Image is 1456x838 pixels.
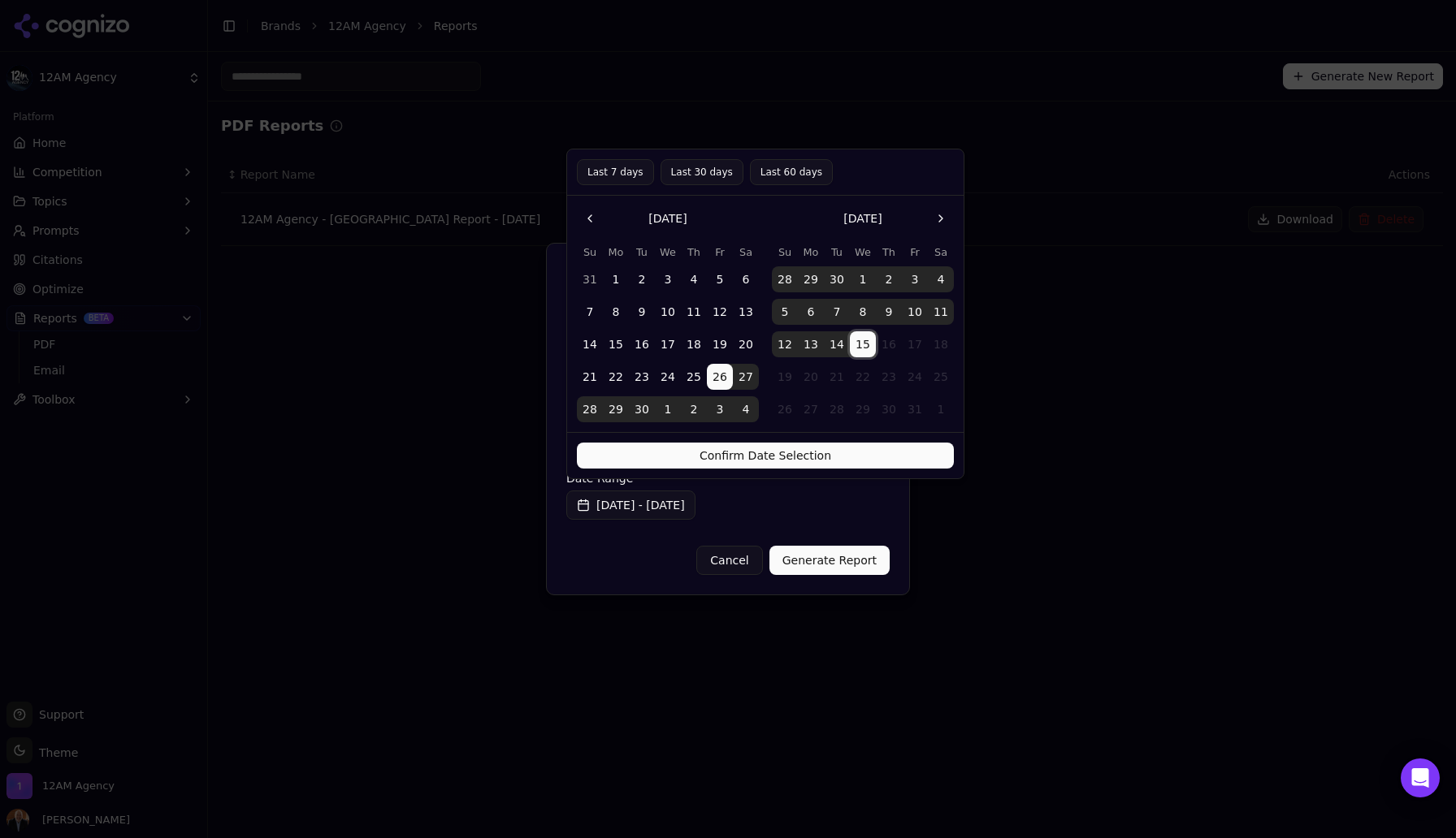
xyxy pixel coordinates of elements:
button: Tuesday, September 23rd, 2025 [629,364,655,390]
button: Monday, September 8th, 2025 [603,299,629,325]
button: Thursday, September 11th, 2025 [681,299,707,325]
button: Tuesday, September 9th, 2025 [629,299,655,325]
th: Saturday [733,244,759,260]
th: Tuesday [629,244,655,260]
button: Sunday, October 12th, 2025, selected [772,331,798,357]
button: Cancel [696,546,762,575]
button: Wednesday, September 24th, 2025 [655,364,681,390]
button: Saturday, September 27th, 2025, selected [733,364,759,390]
th: Saturday [928,244,954,260]
button: Last 30 days [661,159,743,185]
button: Confirm Date Selection [577,443,954,469]
th: Friday [902,244,928,260]
button: Friday, October 10th, 2025, selected [902,299,928,325]
button: Last 7 days [577,159,654,185]
button: Sunday, September 28th, 2025, selected [772,266,798,292]
th: Wednesday [850,244,876,260]
button: Thursday, October 2nd, 2025, selected [876,266,902,292]
button: Sunday, September 21st, 2025 [577,364,603,390]
button: Wednesday, September 17th, 2025 [655,331,681,357]
table: September 2025 [577,244,759,422]
button: Monday, September 1st, 2025 [603,266,629,292]
button: Tuesday, September 2nd, 2025 [629,266,655,292]
button: Thursday, September 25th, 2025 [681,364,707,390]
th: Thursday [876,244,902,260]
button: Thursday, September 4th, 2025 [681,266,707,292]
button: [DATE] - [DATE] [566,490,695,520]
button: Saturday, October 4th, 2025, selected [928,266,954,292]
button: Monday, September 29th, 2025, selected [798,266,824,292]
th: Monday [603,244,629,260]
button: Friday, September 12th, 2025 [707,299,733,325]
button: Saturday, October 4th, 2025, selected [733,396,759,422]
table: October 2025 [772,244,954,422]
th: Thursday [681,244,707,260]
th: Wednesday [655,244,681,260]
button: Sunday, August 31st, 2025 [577,266,603,292]
button: Monday, September 15th, 2025 [603,331,629,357]
button: Monday, September 22nd, 2025 [603,364,629,390]
button: Last 60 days [750,159,833,185]
button: Friday, October 3rd, 2025, selected [707,396,733,422]
button: Thursday, October 2nd, 2025, selected [681,396,707,422]
button: Friday, September 5th, 2025 [707,266,733,292]
button: Friday, September 19th, 2025 [707,331,733,357]
button: Saturday, October 11th, 2025, selected [928,299,954,325]
button: Generate Report [769,546,890,575]
button: Tuesday, September 30th, 2025, selected [824,266,850,292]
button: Tuesday, September 16th, 2025 [629,331,655,357]
button: Go to the Previous Month [577,205,603,231]
button: Saturday, September 20th, 2025 [733,331,759,357]
button: Thursday, September 18th, 2025 [681,331,707,357]
button: Sunday, September 7th, 2025 [577,299,603,325]
button: Today, Wednesday, October 15th, 2025, selected [850,331,876,357]
button: Tuesday, September 30th, 2025, selected [629,396,655,422]
button: Sunday, September 28th, 2025, selected [577,396,603,422]
button: Wednesday, September 3rd, 2025 [655,266,681,292]
button: Sunday, September 14th, 2025 [577,331,603,357]
button: Saturday, September 6th, 2025 [733,266,759,292]
button: Tuesday, October 14th, 2025, selected [824,331,850,357]
button: Wednesday, October 1st, 2025, selected [850,266,876,292]
button: Wednesday, October 8th, 2025, selected [850,299,876,325]
th: Sunday [577,244,603,260]
button: Friday, October 3rd, 2025, selected [902,266,928,292]
button: Monday, October 13th, 2025, selected [798,331,824,357]
label: Date Range [566,473,890,484]
button: Friday, September 26th, 2025, selected [707,364,733,390]
button: Saturday, September 13th, 2025 [733,299,759,325]
button: Monday, October 6th, 2025, selected [798,299,824,325]
th: Friday [707,244,733,260]
button: Wednesday, October 1st, 2025, selected [655,396,681,422]
button: Go to the Next Month [928,205,954,231]
button: Thursday, October 9th, 2025, selected [876,299,902,325]
button: Tuesday, October 7th, 2025, selected [824,299,850,325]
button: Monday, September 29th, 2025, selected [603,396,629,422]
button: Wednesday, September 10th, 2025 [655,299,681,325]
th: Tuesday [824,244,850,260]
button: Sunday, October 5th, 2025, selected [772,299,798,325]
th: Monday [798,244,824,260]
th: Sunday [772,244,798,260]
